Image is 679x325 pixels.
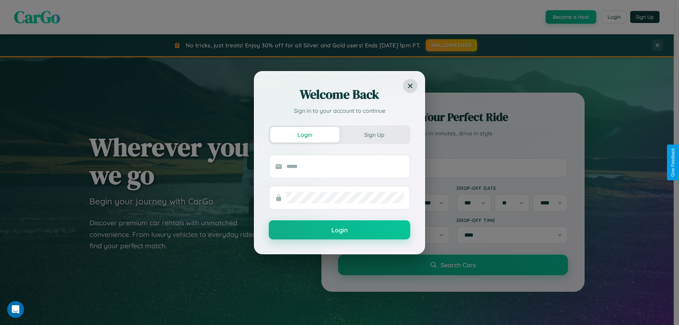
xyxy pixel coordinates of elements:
[671,148,675,177] div: Give Feedback
[269,86,410,103] h2: Welcome Back
[7,301,24,318] iframe: Intercom live chat
[270,127,339,143] button: Login
[269,220,410,239] button: Login
[339,127,409,143] button: Sign Up
[269,106,410,115] p: Sign in to your account to continue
